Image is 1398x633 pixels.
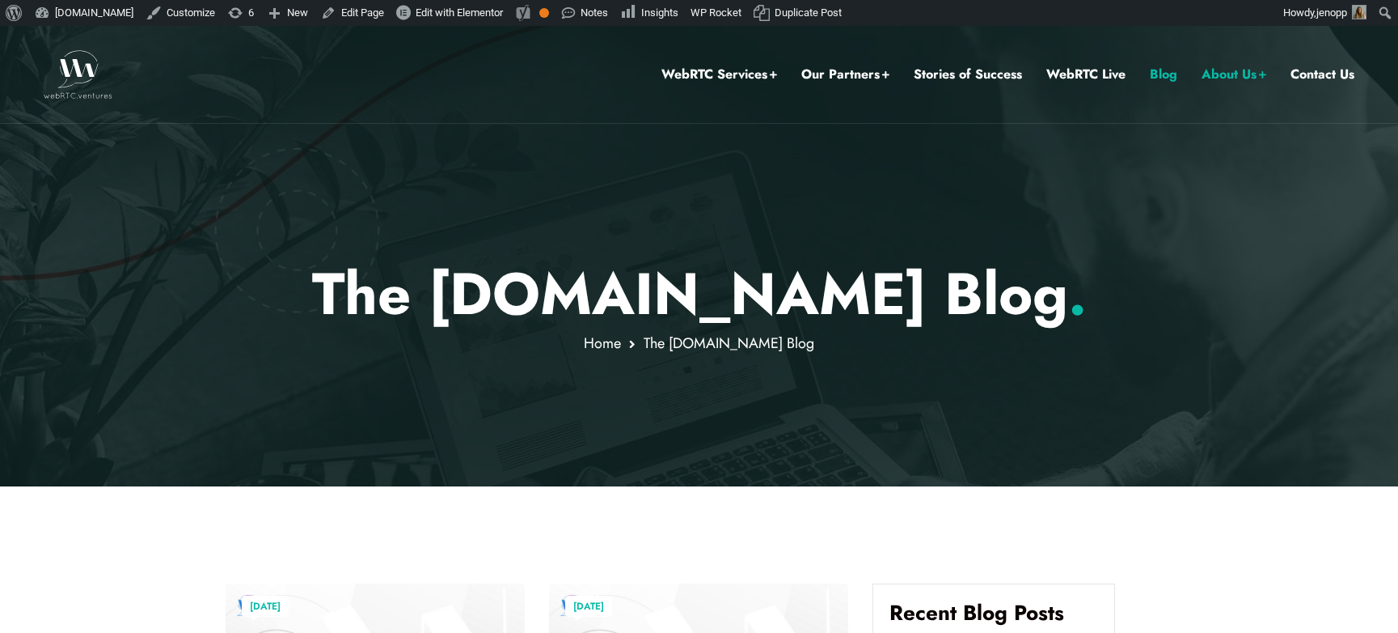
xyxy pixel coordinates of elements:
[644,333,814,354] span: The [DOMAIN_NAME] Blog
[226,259,1172,329] h1: The [DOMAIN_NAME] Blog
[1150,64,1177,85] a: Blog
[242,596,289,617] a: [DATE]
[416,6,503,19] span: Edit with Elementor
[584,333,621,354] a: Home
[1316,6,1347,19] span: jenopp
[1068,252,1087,336] span: .
[44,50,112,99] img: WebRTC.ventures
[1046,64,1126,85] a: WebRTC Live
[1202,64,1266,85] a: About Us
[565,596,612,617] a: [DATE]
[661,64,777,85] a: WebRTC Services
[539,8,549,18] div: OK
[801,64,889,85] a: Our Partners
[914,64,1022,85] a: Stories of Success
[1290,64,1354,85] a: Contact Us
